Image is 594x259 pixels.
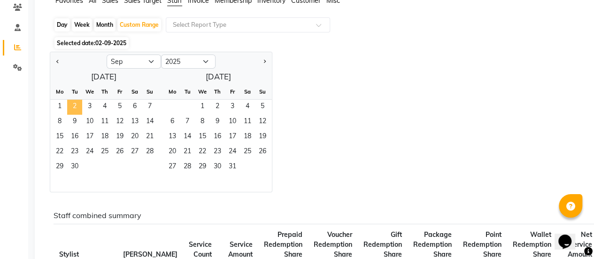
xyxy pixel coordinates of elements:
span: 21 [142,130,157,145]
div: Saturday, October 11, 2025 [240,115,255,130]
span: 30 [67,160,82,175]
div: Tuesday, October 14, 2025 [180,130,195,145]
span: 22 [195,145,210,160]
div: Friday, October 24, 2025 [225,145,240,160]
span: 19 [112,130,127,145]
div: Friday, September 5, 2025 [112,100,127,115]
div: Tuesday, September 9, 2025 [67,115,82,130]
div: Saturday, October 25, 2025 [240,145,255,160]
span: 11 [240,115,255,130]
div: Tuesday, October 21, 2025 [180,145,195,160]
div: Su [255,84,270,99]
span: 26 [255,145,270,160]
span: Stylist [59,250,79,259]
select: Select year [161,55,216,69]
span: 24 [82,145,97,160]
div: Friday, September 19, 2025 [112,130,127,145]
span: 16 [67,130,82,145]
div: Friday, September 26, 2025 [112,145,127,160]
div: Sunday, October 12, 2025 [255,115,270,130]
span: 24 [225,145,240,160]
span: 9 [210,115,225,130]
span: 26 [112,145,127,160]
div: Sa [127,84,142,99]
span: 27 [165,160,180,175]
span: 19 [255,130,270,145]
div: Wednesday, October 22, 2025 [195,145,210,160]
div: Friday, October 10, 2025 [225,115,240,130]
span: Wallet Redemption Share [513,230,551,259]
div: Sunday, September 21, 2025 [142,130,157,145]
span: 25 [97,145,112,160]
span: 1 [195,100,210,115]
div: Tuesday, September 16, 2025 [67,130,82,145]
div: Wednesday, October 15, 2025 [195,130,210,145]
div: Th [97,84,112,99]
button: Previous month [54,54,62,69]
div: Sunday, September 7, 2025 [142,100,157,115]
span: 8 [52,115,67,130]
span: 10 [225,115,240,130]
div: Month [94,18,116,31]
span: 12 [255,115,270,130]
div: Fr [112,84,127,99]
span: 29 [195,160,210,175]
span: Service Amount [228,240,253,259]
span: 12 [112,115,127,130]
div: Sa [240,84,255,99]
div: Monday, September 15, 2025 [52,130,67,145]
span: 7 [180,115,195,130]
span: 14 [142,115,157,130]
span: 6 [165,115,180,130]
span: 1 [52,100,67,115]
span: 8 [195,115,210,130]
span: 17 [82,130,97,145]
span: 3 [225,100,240,115]
div: Monday, September 29, 2025 [52,160,67,175]
span: 14 [180,130,195,145]
div: Thursday, September 25, 2025 [97,145,112,160]
div: Thursday, September 11, 2025 [97,115,112,130]
span: Package Redemption Share [413,230,452,259]
div: Sunday, October 26, 2025 [255,145,270,160]
span: 2 [67,100,82,115]
div: Friday, October 17, 2025 [225,130,240,145]
div: Monday, October 20, 2025 [165,145,180,160]
div: Wednesday, October 8, 2025 [195,115,210,130]
div: Saturday, September 6, 2025 [127,100,142,115]
div: Tu [180,84,195,99]
div: Th [210,84,225,99]
div: Saturday, October 18, 2025 [240,130,255,145]
div: We [195,84,210,99]
div: Mo [165,84,180,99]
div: Thursday, October 9, 2025 [210,115,225,130]
div: Thursday, September 4, 2025 [97,100,112,115]
button: Next month [261,54,268,69]
span: 13 [165,130,180,145]
div: Wednesday, October 1, 2025 [195,100,210,115]
span: 10 [82,115,97,130]
span: 18 [97,130,112,145]
div: Thursday, September 18, 2025 [97,130,112,145]
span: 9 [67,115,82,130]
span: 02-09-2025 [95,39,126,47]
span: 23 [210,145,225,160]
div: Monday, September 8, 2025 [52,115,67,130]
span: Prepaid Redemption Share [264,230,302,259]
select: Select month [107,55,161,69]
div: Monday, September 1, 2025 [52,100,67,115]
span: 4 [97,100,112,115]
span: 4 [240,100,255,115]
div: Wednesday, September 17, 2025 [82,130,97,145]
div: Tuesday, October 28, 2025 [180,160,195,175]
div: Wednesday, October 29, 2025 [195,160,210,175]
div: Friday, October 31, 2025 [225,160,240,175]
span: 21 [180,145,195,160]
span: 17 [225,130,240,145]
div: Monday, October 13, 2025 [165,130,180,145]
span: 29 [52,160,67,175]
div: Thursday, October 16, 2025 [210,130,225,145]
div: Tuesday, September 23, 2025 [67,145,82,160]
div: Sunday, October 5, 2025 [255,100,270,115]
div: Monday, September 22, 2025 [52,145,67,160]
